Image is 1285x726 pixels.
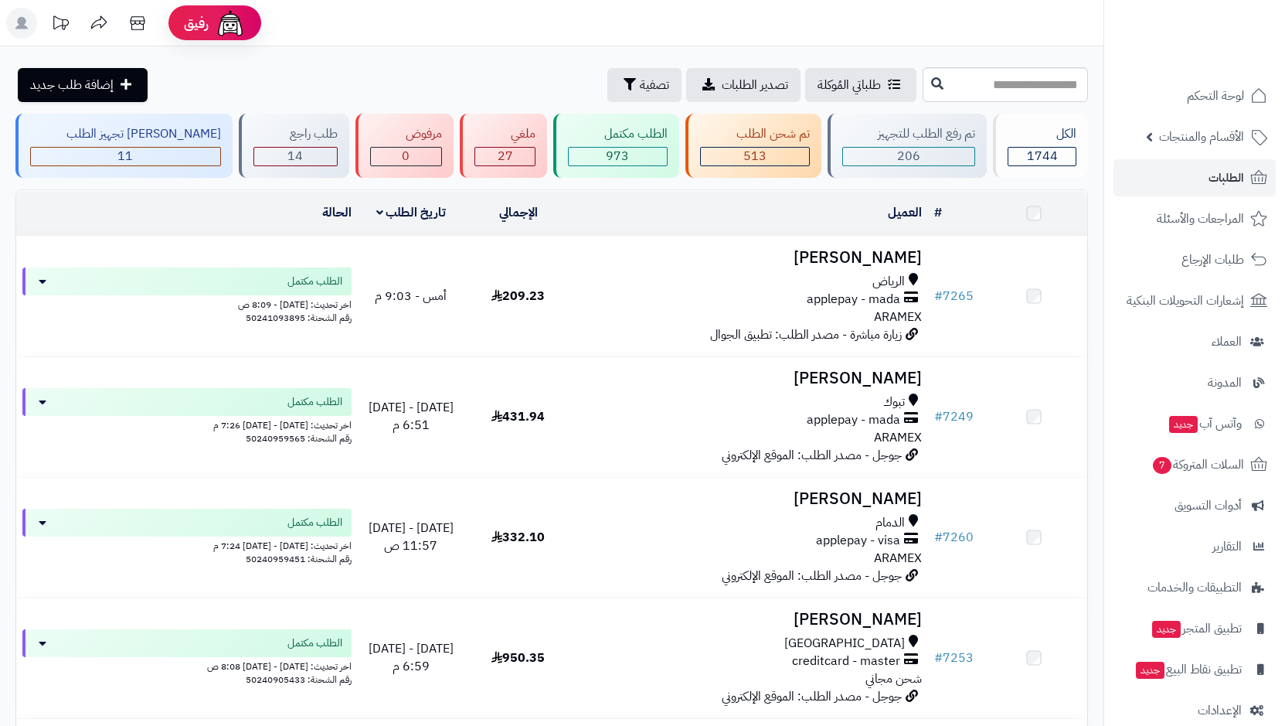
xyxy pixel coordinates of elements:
a: تصدير الطلبات [686,68,801,102]
span: ARAMEX [874,308,922,326]
span: # [934,407,943,426]
span: جوجل - مصدر الطلب: الموقع الإلكتروني [722,687,902,706]
div: اخر تحديث: [DATE] - [DATE] 7:26 م [22,416,352,432]
span: الطلب مكتمل [287,274,342,289]
a: تحديثات المنصة [41,8,80,43]
span: الطلب مكتمل [287,394,342,410]
span: التطبيقات والخدمات [1147,577,1242,598]
a: المراجعات والأسئلة [1113,200,1276,237]
span: تصدير الطلبات [722,76,788,94]
span: 7 [1153,457,1171,474]
span: الأقسام والمنتجات [1159,126,1244,148]
button: تصفية [607,68,682,102]
span: التقارير [1212,536,1242,557]
span: الطلب مكتمل [287,515,342,530]
div: الكل [1008,125,1076,143]
a: الطلب مكتمل 973 [550,114,682,178]
a: ملغي 27 [457,114,550,178]
a: المدونة [1113,364,1276,401]
span: طلبات الإرجاع [1181,249,1244,271]
a: # [934,203,942,222]
span: 513 [743,147,767,165]
div: اخر تحديث: [DATE] - 8:09 ص [22,295,352,312]
div: تم رفع الطلب للتجهيز [842,125,976,143]
a: مرفوض 0 [352,114,457,178]
div: طلب راجع [253,125,338,143]
h3: [PERSON_NAME] [578,370,923,387]
span: الدمام [875,514,905,532]
span: 973 [606,147,629,165]
span: 27 [498,147,513,165]
span: ARAMEX [874,549,922,568]
span: أمس - 9:03 م [375,287,447,305]
a: التطبيقات والخدمات [1113,569,1276,606]
span: تطبيق المتجر [1151,618,1242,639]
a: #7260 [934,528,974,547]
span: المدونة [1208,372,1242,394]
span: رقم الشحنة: 50240959565 [246,431,352,445]
span: الإعدادات [1198,700,1242,721]
div: اخر تحديث: [DATE] - [DATE] 7:24 م [22,537,352,553]
a: تاريخ الطلب [376,203,447,222]
span: إضافة طلب جديد [30,76,114,94]
span: جديد [1152,621,1181,638]
span: [DATE] - [DATE] 11:57 ص [369,519,454,555]
span: لوحة التحكم [1187,85,1244,107]
span: أدوات التسويق [1175,495,1242,516]
span: 11 [117,147,133,165]
span: 209.23 [491,287,545,305]
h3: [PERSON_NAME] [578,490,923,508]
span: رفيق [184,14,209,32]
a: طلبات الإرجاع [1113,241,1276,278]
span: [DATE] - [DATE] 6:51 م [369,398,454,435]
div: ملغي [474,125,535,143]
a: #7265 [934,287,974,305]
span: جوجل - مصدر الطلب: الموقع الإلكتروني [722,567,902,585]
a: التقارير [1113,528,1276,565]
a: الطلبات [1113,159,1276,196]
div: 0 [371,148,442,165]
a: تم رفع الطلب للتجهيز 206 [824,114,991,178]
span: [GEOGRAPHIC_DATA] [784,635,905,653]
span: 14 [287,147,303,165]
a: تطبيق المتجرجديد [1113,610,1276,647]
div: مرفوض [370,125,443,143]
a: تم شحن الطلب 513 [682,114,824,178]
span: وآتس آب [1168,413,1242,435]
a: وآتس آبجديد [1113,405,1276,442]
span: # [934,649,943,667]
a: السلات المتروكة7 [1113,446,1276,483]
span: الطلب مكتمل [287,636,342,651]
div: 27 [475,148,535,165]
span: العملاء [1212,331,1242,353]
a: إضافة طلب جديد [18,68,148,102]
span: # [934,287,943,305]
a: الكل1744 [990,114,1091,178]
span: جديد [1136,662,1164,679]
span: applepay - mada [807,291,900,308]
span: المراجعات والأسئلة [1157,208,1244,230]
span: creditcard - master [792,653,900,670]
a: العملاء [1113,323,1276,360]
a: لوحة التحكم [1113,77,1276,114]
a: [PERSON_NAME] تجهيز الطلب 11 [12,114,236,178]
a: إشعارات التحويلات البنكية [1113,282,1276,319]
span: 431.94 [491,407,545,426]
span: 206 [897,147,920,165]
span: 950.35 [491,649,545,667]
span: رقم الشحنة: 50241093895 [246,311,352,325]
span: الرياض [872,273,905,291]
div: 513 [701,148,809,165]
h3: [PERSON_NAME] [578,611,923,629]
span: جديد [1169,416,1198,433]
span: # [934,528,943,547]
span: الطلبات [1209,167,1244,189]
span: شحن مجاني [865,670,922,688]
div: [PERSON_NAME] تجهيز الطلب [30,125,221,143]
a: تطبيق نقاط البيعجديد [1113,651,1276,688]
span: [DATE] - [DATE] 6:59 م [369,639,454,676]
div: اخر تحديث: [DATE] - [DATE] 8:08 ص [22,657,352,673]
div: 206 [843,148,975,165]
span: طلباتي المُوكلة [818,76,881,94]
a: الإجمالي [499,203,538,222]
